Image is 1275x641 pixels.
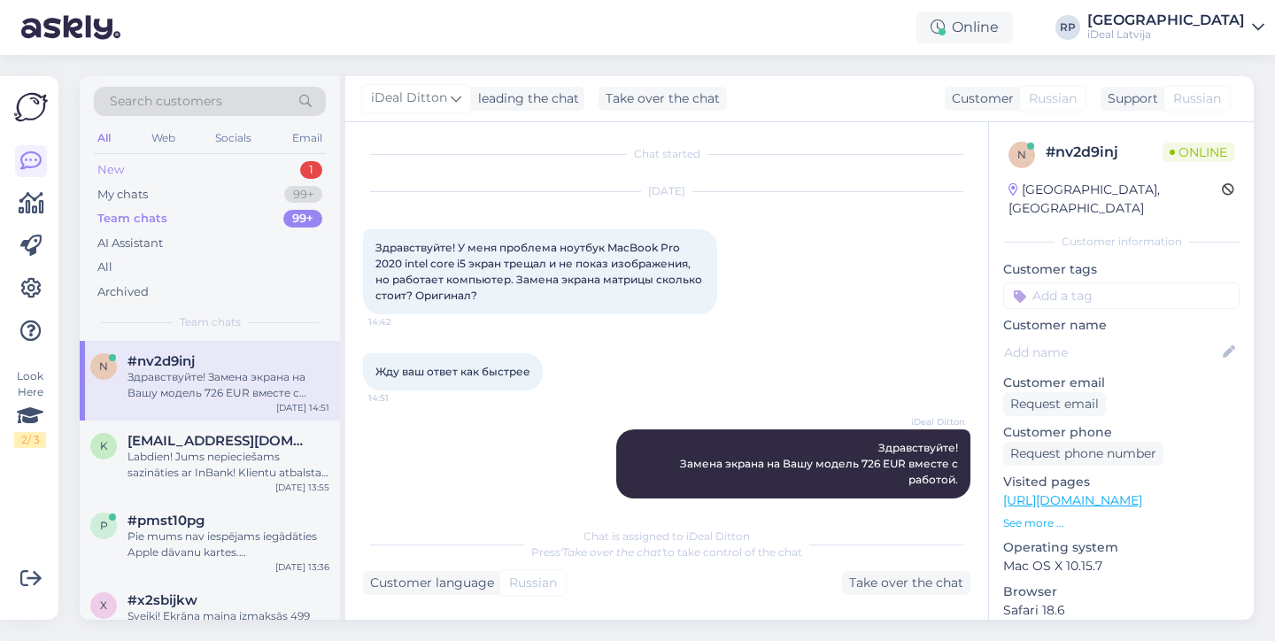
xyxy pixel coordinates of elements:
[127,608,329,640] div: Sveiki! Ekrāna maiņa izmaksās 499 EUR kopā ar darbu. Pārejot uz saiti, būs iespēja pieteikties re...
[289,127,326,150] div: Email
[1029,89,1077,108] span: Russian
[1055,15,1080,40] div: RP
[560,545,663,559] i: 'Take over the chat'
[1003,583,1240,601] p: Browser
[97,283,149,301] div: Archived
[148,127,179,150] div: Web
[680,441,961,486] span: Здравствуйте! Замена экрана на Вашу модель 726 EUR вместе с работой.
[916,12,1013,43] div: Online
[100,519,108,532] span: p
[127,433,312,449] span: kalir241@gmail.com
[1008,181,1222,218] div: [GEOGRAPHIC_DATA], [GEOGRAPHIC_DATA]
[14,432,46,448] div: 2 / 3
[1003,473,1240,491] p: Visited pages
[1003,316,1240,335] p: Customer name
[1003,442,1163,466] div: Request phone number
[1003,374,1240,392] p: Customer email
[1003,234,1240,250] div: Customer information
[1087,27,1245,42] div: iDeal Latvija
[94,127,114,150] div: All
[583,529,750,543] span: Chat is assigned to iDeal Ditton
[1017,148,1026,161] span: n
[363,183,970,199] div: [DATE]
[375,365,530,378] span: Жду ваш ответ как быстрее
[1003,557,1240,575] p: Mac OS X 10.15.7
[842,571,970,595] div: Take over the chat
[283,210,322,228] div: 99+
[1087,13,1264,42] a: [GEOGRAPHIC_DATA]iDeal Latvija
[1003,538,1240,557] p: Operating system
[1101,89,1158,108] div: Support
[14,90,48,124] img: Askly Logo
[100,439,108,452] span: k
[371,89,447,108] span: iDeal Ditton
[127,529,329,560] div: Pie mums nav iespējams iegādāties Apple dāvanu kartes. [PERSON_NAME] C&C veikalu dāvanu kartes!
[127,449,329,481] div: Labdien! Jums nepieciešams sazināties ar InBank! Klientu atbalsta tālrunis: [PHONE_NUMBER]
[363,146,970,162] div: Chat started
[300,161,322,179] div: 1
[127,369,329,401] div: Здравствуйте! Замена экрана на Вашу модель 726 EUR вместе с работой.
[509,574,557,592] span: Russian
[99,359,108,373] span: n
[97,259,112,276] div: All
[599,87,727,111] div: Take over the chat
[1087,13,1245,27] div: [GEOGRAPHIC_DATA]
[275,560,329,574] div: [DATE] 13:36
[180,314,241,330] span: Team chats
[1003,423,1240,442] p: Customer phone
[899,499,965,513] span: Seen ✓ 14:51
[127,353,195,369] span: #nv2d9inj
[899,415,965,429] span: iDeal Ditton
[1003,282,1240,309] input: Add a tag
[100,599,107,612] span: x
[1003,492,1142,508] a: [URL][DOMAIN_NAME]
[97,210,167,228] div: Team chats
[1046,142,1163,163] div: # nv2d9inj
[1173,89,1221,108] span: Russian
[1004,343,1219,362] input: Add name
[1003,260,1240,279] p: Customer tags
[368,391,435,405] span: 14:51
[363,574,494,592] div: Customer language
[97,235,163,252] div: AI Assistant
[276,401,329,414] div: [DATE] 14:51
[275,481,329,494] div: [DATE] 13:55
[14,368,46,448] div: Look Here
[531,545,802,559] span: Press to take control of the chat
[1003,601,1240,620] p: Safari 18.6
[127,592,197,608] span: #x2sbijkw
[375,241,705,302] span: Здравствуйте! У меня проблема ноутбук MacBook Pro 2020 intel core i5 экран трещал и не показ изоб...
[97,161,124,179] div: New
[110,92,222,111] span: Search customers
[471,89,579,108] div: leading the chat
[97,186,148,204] div: My chats
[945,89,1014,108] div: Customer
[127,513,205,529] span: #pmst10pg
[1003,392,1106,416] div: Request email
[1163,143,1234,162] span: Online
[284,186,322,204] div: 99+
[368,315,435,328] span: 14:42
[212,127,255,150] div: Socials
[1003,515,1240,531] p: See more ...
